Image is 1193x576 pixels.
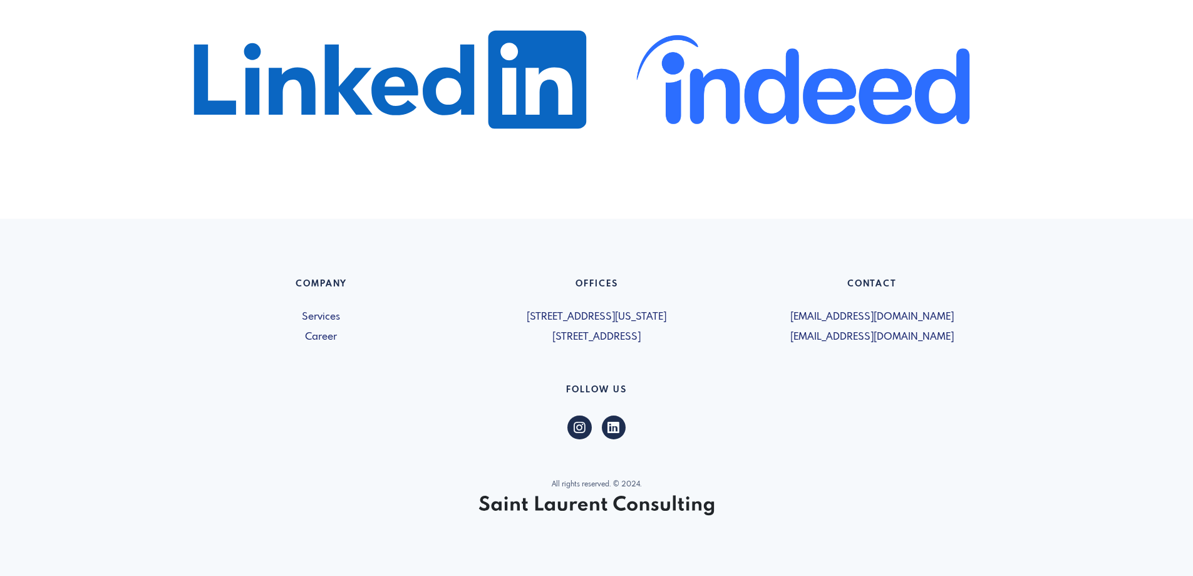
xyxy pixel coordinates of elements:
[191,330,452,345] a: Career
[467,310,727,325] span: [STREET_ADDRESS][US_STATE]
[191,385,1003,401] h6: Follow US
[742,310,1003,325] span: [EMAIL_ADDRESS][DOMAIN_NAME]
[191,279,452,295] h6: Company
[467,330,727,345] span: [STREET_ADDRESS]
[467,279,727,295] h6: Offices
[191,479,1003,490] p: All rights reserved. © 2024.
[191,310,452,325] a: Services
[742,279,1003,295] h6: Contact
[742,330,1003,345] span: [EMAIL_ADDRESS][DOMAIN_NAME]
